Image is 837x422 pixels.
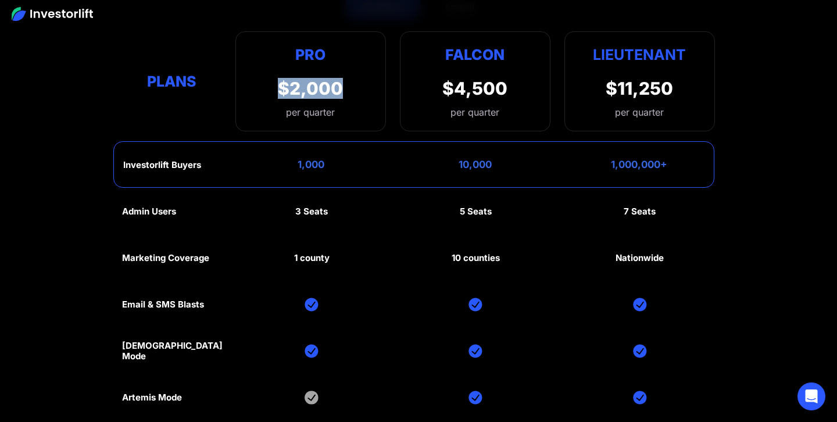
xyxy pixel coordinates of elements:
[445,44,505,66] div: Falcon
[294,253,330,263] div: 1 county
[452,253,500,263] div: 10 counties
[606,78,673,99] div: $11,250
[298,159,324,170] div: 1,000
[442,78,507,99] div: $4,500
[122,392,182,403] div: Artemis Mode
[122,299,204,310] div: Email & SMS Blasts
[459,159,492,170] div: 10,000
[122,70,221,92] div: Plans
[122,253,209,263] div: Marketing Coverage
[295,206,328,217] div: 3 Seats
[450,105,499,119] div: per quarter
[278,78,343,99] div: $2,000
[122,341,223,362] div: [DEMOGRAPHIC_DATA] Mode
[122,206,176,217] div: Admin Users
[278,105,343,119] div: per quarter
[611,159,667,170] div: 1,000,000+
[593,46,686,63] strong: Lieutenant
[615,105,664,119] div: per quarter
[616,253,664,263] div: Nationwide
[624,206,656,217] div: 7 Seats
[123,160,201,170] div: Investorlift Buyers
[278,44,343,66] div: Pro
[460,206,492,217] div: 5 Seats
[797,382,825,410] div: Open Intercom Messenger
